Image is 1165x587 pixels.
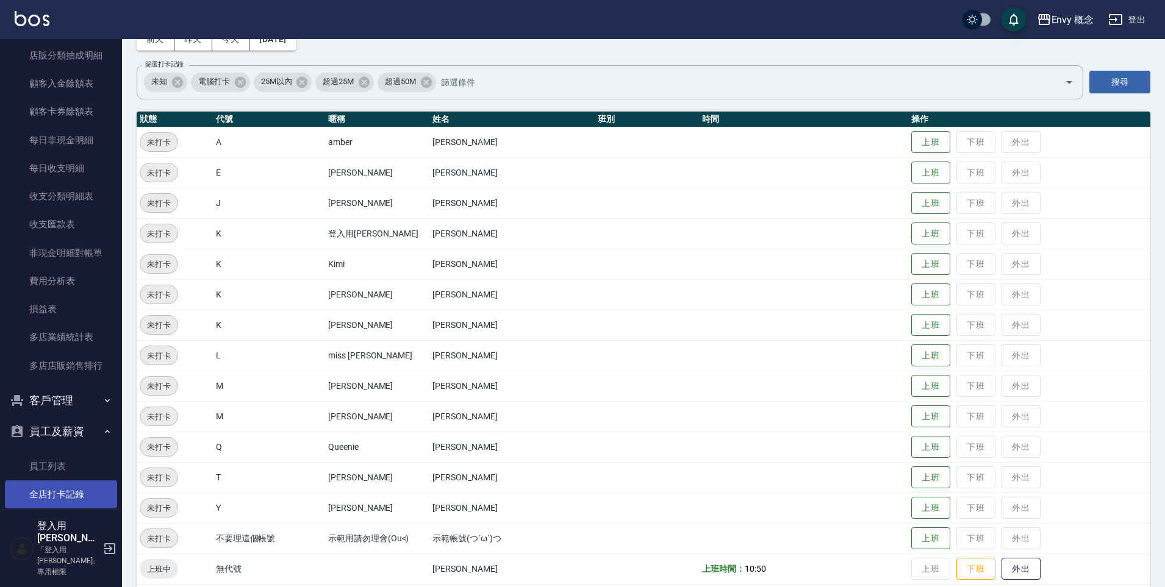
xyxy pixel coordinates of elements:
td: [PERSON_NAME] [325,493,429,523]
button: 上班 [911,405,950,428]
button: 上班 [911,497,950,519]
td: [PERSON_NAME] [429,310,595,340]
td: [PERSON_NAME] [325,371,429,401]
button: 客戶管理 [5,385,117,416]
td: 示範帳號(つ´ω`)つ [429,523,595,553]
td: [PERSON_NAME] [429,493,595,523]
button: 員工及薪資 [5,416,117,447]
td: Y [213,493,325,523]
button: 今天 [212,28,250,51]
th: 班別 [595,112,699,127]
a: 每日非現金明細 [5,126,117,154]
button: 前天 [137,28,174,51]
td: K [213,310,325,340]
div: 電腦打卡 [191,73,250,92]
button: Open [1059,73,1079,92]
span: 10:50 [745,564,766,574]
td: [PERSON_NAME] [429,127,595,157]
span: 未知 [144,76,174,88]
a: 費用分析表 [5,267,117,295]
a: 考勤排班總表 [5,508,117,536]
td: [PERSON_NAME] [325,401,429,432]
button: 外出 [1002,558,1041,580]
div: 未知 [144,73,187,92]
td: 登入用[PERSON_NAME] [325,218,429,249]
span: 未打卡 [140,136,177,149]
td: [PERSON_NAME] [325,462,429,493]
a: 損益表 [5,295,117,323]
td: 無代號 [213,553,325,584]
button: 下班 [956,558,995,580]
td: M [213,401,325,432]
button: 上班 [911,466,950,489]
button: 上班 [911,527,950,550]
button: [DATE] [249,28,296,51]
button: Envy 概念 [1032,7,1099,32]
button: 上班 [911,314,950,336]
td: [PERSON_NAME] [325,310,429,340]
span: 未打卡 [140,227,177,240]
td: [PERSON_NAME] [429,553,595,584]
button: save [1002,7,1026,32]
div: Envy 概念 [1052,12,1094,27]
a: 每日收支明細 [5,154,117,182]
th: 姓名 [429,112,595,127]
a: 員工列表 [5,452,117,480]
th: 暱稱 [325,112,429,127]
td: [PERSON_NAME] [325,188,429,218]
a: 顧客入金餘額表 [5,69,117,98]
td: [PERSON_NAME] [429,371,595,401]
td: Queenie [325,432,429,462]
a: 收支分類明細表 [5,182,117,210]
td: [PERSON_NAME] [429,157,595,188]
td: [PERSON_NAME] [429,432,595,462]
button: 登出 [1103,9,1150,31]
span: 未打卡 [140,380,177,393]
span: 未打卡 [140,197,177,210]
td: [PERSON_NAME] [429,188,595,218]
td: 不要理這個帳號 [213,523,325,553]
span: 未打卡 [140,471,177,484]
div: 超過50M [378,73,436,92]
td: [PERSON_NAME] [429,462,595,493]
button: 上班 [911,344,950,367]
span: 未打卡 [140,410,177,423]
span: 超過25M [315,76,361,88]
th: 狀態 [137,112,213,127]
td: Kimi [325,249,429,279]
td: amber [325,127,429,157]
label: 篩選打卡記錄 [145,60,184,69]
td: T [213,462,325,493]
button: 上班 [911,222,950,245]
span: 未打卡 [140,502,177,514]
span: 未打卡 [140,288,177,301]
button: 上班 [911,436,950,458]
a: 多店店販銷售排行 [5,352,117,380]
td: K [213,279,325,310]
td: [PERSON_NAME] [325,279,429,310]
img: Person [10,536,34,561]
a: 店販分類抽成明細 [5,41,117,69]
h5: 登入用[PERSON_NAME] [37,520,99,544]
td: [PERSON_NAME] [325,157,429,188]
span: 未打卡 [140,532,177,545]
img: Logo [15,11,49,26]
span: 未打卡 [140,319,177,332]
td: E [213,157,325,188]
p: 「登入用[PERSON_NAME]」專用權限 [37,544,99,577]
td: K [213,218,325,249]
td: [PERSON_NAME] [429,340,595,371]
td: 示範用請勿理會(Ou<) [325,523,429,553]
td: Q [213,432,325,462]
button: 上班 [911,131,950,154]
th: 操作 [908,112,1150,127]
td: A [213,127,325,157]
td: L [213,340,325,371]
span: 上班中 [140,563,178,575]
a: 全店打卡記錄 [5,480,117,508]
span: 25M以內 [254,76,299,88]
td: [PERSON_NAME] [429,279,595,310]
a: 顧客卡券餘額表 [5,98,117,126]
b: 上班時間： [702,564,745,574]
button: 上班 [911,192,950,215]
